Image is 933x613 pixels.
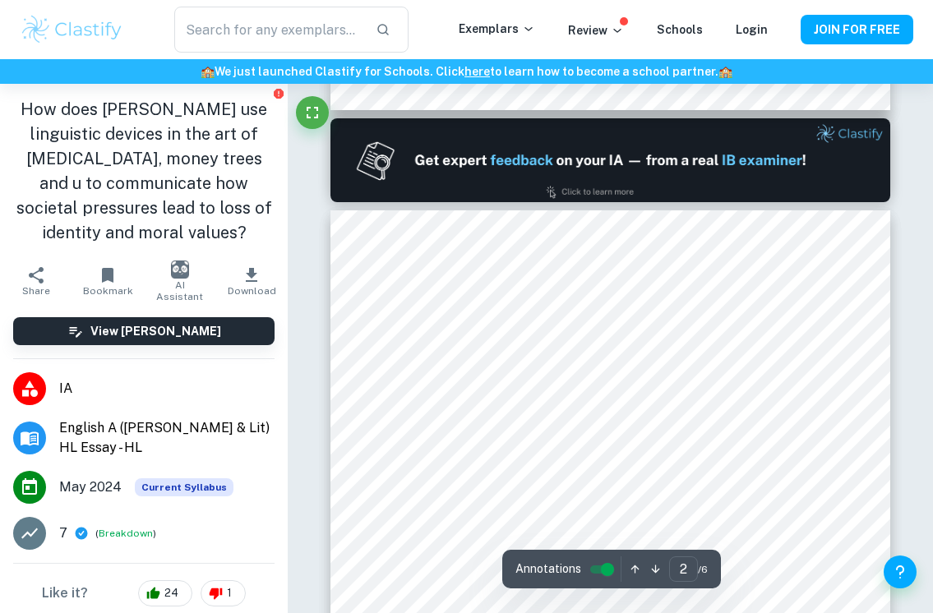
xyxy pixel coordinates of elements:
button: Bookmark [72,258,145,304]
span: 🏫 [201,65,215,78]
div: This exemplar is based on the current syllabus. Feel free to refer to it for inspiration/ideas wh... [135,478,233,496]
span: Bookmark [83,285,133,297]
button: JOIN FOR FREE [801,15,913,44]
button: Report issue [272,87,284,99]
span: ( ) [95,526,156,542]
span: Download [228,285,276,297]
img: Ad [330,118,890,202]
span: English A ([PERSON_NAME] & Lit) HL Essay - HL [59,418,275,458]
button: Breakdown [99,526,153,541]
span: 🏫 [718,65,732,78]
button: Download [216,258,289,304]
button: View [PERSON_NAME] [13,317,275,345]
img: AI Assistant [171,260,189,279]
div: 24 [138,580,192,606]
span: 1 [218,585,241,601]
img: Clastify logo [20,13,124,46]
h1: How does [PERSON_NAME] use linguistic devices in the art of [MEDICAL_DATA], money trees and u to ... [13,97,275,245]
span: Annotations [515,560,581,578]
p: 7 [59,523,67,543]
h6: We just launched Clastify for Schools. Click to learn how to become a school partner. [3,62,930,81]
div: 1 [201,580,246,606]
span: Share [22,285,50,297]
p: Exemplars [459,20,535,38]
button: Help and Feedback [884,555,917,588]
a: Login [736,23,768,36]
span: IA [59,379,275,399]
h6: Like it? [42,583,88,603]
span: May 2024 [59,477,122,497]
input: Search for any exemplars... [174,7,363,53]
a: here [464,65,490,78]
p: Review [568,21,624,39]
span: Current Syllabus [135,478,233,496]
a: Schools [657,23,703,36]
span: 24 [155,585,187,601]
span: AI Assistant [154,279,206,302]
button: AI Assistant [144,258,216,304]
button: Fullscreen [296,96,329,129]
h6: View [PERSON_NAME] [90,322,221,340]
span: / 6 [698,562,708,577]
